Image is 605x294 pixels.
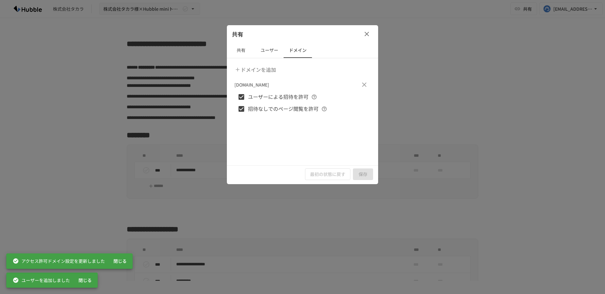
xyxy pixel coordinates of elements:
p: [DOMAIN_NAME] [234,81,269,88]
div: アクセス許可ドメイン設定を更新しました [13,255,105,267]
button: ドメインを追加 [233,63,279,76]
span: 招待なしでのページ閲覧を許可 [248,105,319,113]
span: ユーザーによる招待を許可 [248,93,308,101]
div: ユーザーを追加しました [13,274,70,286]
button: ドメイン [284,43,312,58]
button: 閉じる [75,274,95,286]
button: 共有 [227,43,255,58]
button: ユーザー [255,43,284,58]
button: 閉じる [110,255,130,267]
div: 共有 [227,25,378,43]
